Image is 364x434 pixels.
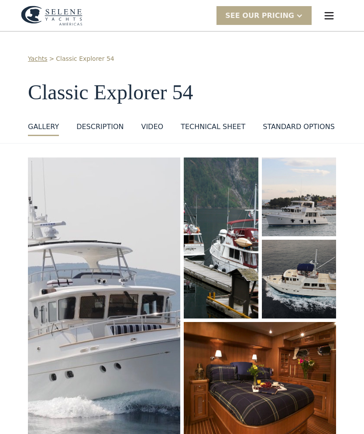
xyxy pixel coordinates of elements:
a: GALLERY [28,122,59,136]
a: DESCRIPTION [76,122,124,136]
img: 50 foot motor yacht [262,157,337,236]
img: 50 foot motor yacht [262,240,337,318]
img: 50 foot motor yacht [184,157,258,318]
a: open lightbox [262,240,337,318]
div: VIDEO [141,122,163,132]
a: home [21,6,82,26]
div: DESCRIPTION [76,122,124,132]
a: Classic Explorer 54 [56,54,114,63]
div: SEE Our Pricing [216,6,312,25]
div: menu [315,2,343,30]
a: open lightbox [262,157,337,236]
div: > [49,54,55,63]
a: VIDEO [141,122,163,136]
h1: Classic Explorer 54 [28,81,336,104]
a: Yachts [28,54,48,63]
a: Technical sheet [181,122,245,136]
a: open lightbox [184,157,258,318]
div: GALLERY [28,122,59,132]
div: Technical sheet [181,122,245,132]
img: logo [21,6,82,26]
div: standard options [263,122,335,132]
a: standard options [263,122,335,136]
div: SEE Our Pricing [225,10,294,21]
